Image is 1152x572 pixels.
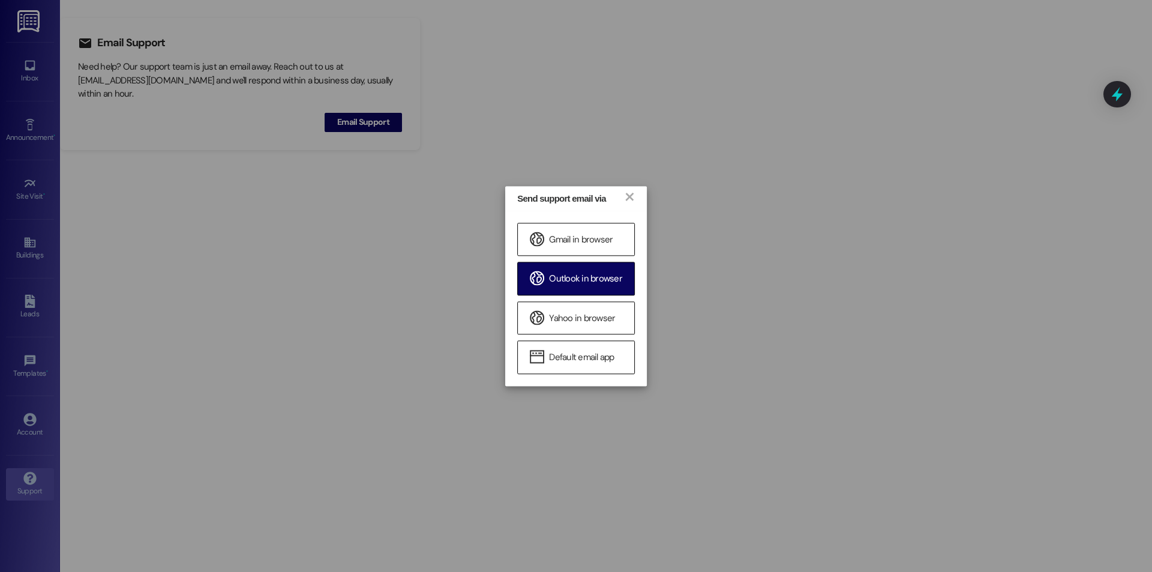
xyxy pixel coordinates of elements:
a: Default email app [517,341,635,374]
a: × [623,190,635,202]
span: Outlook in browser [549,273,622,286]
span: Gmail in browser [549,233,613,246]
a: Gmail in browser [517,223,635,256]
a: Outlook in browser [517,262,635,295]
div: Send support email via [517,192,611,205]
a: Yahoo in browser [517,301,635,334]
span: Default email app [549,352,614,364]
span: Yahoo in browser [549,312,615,325]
